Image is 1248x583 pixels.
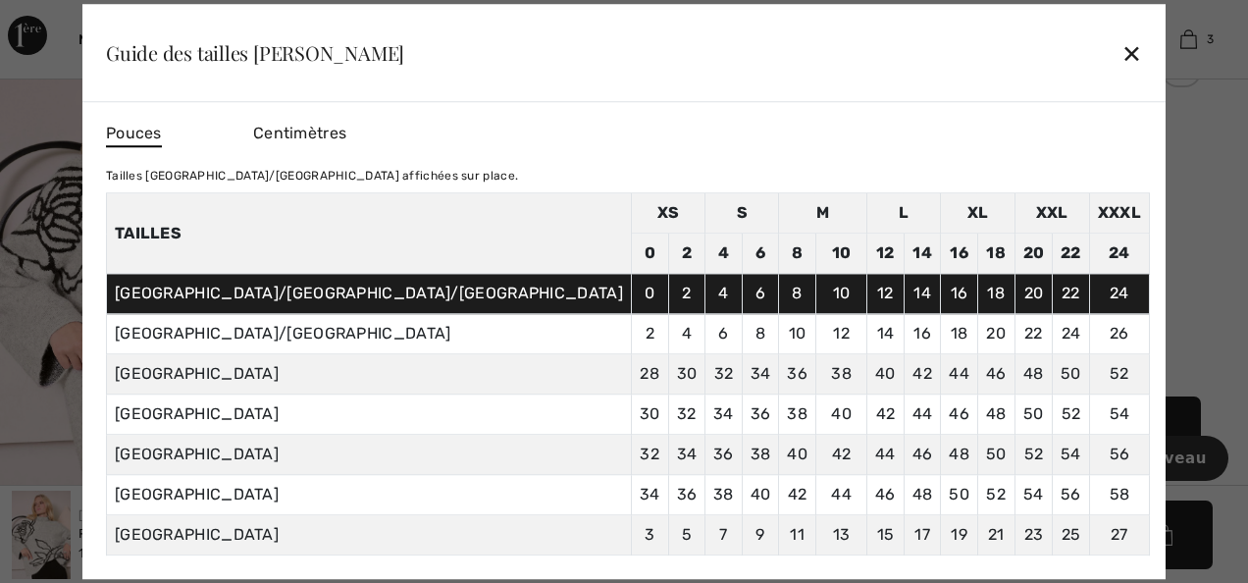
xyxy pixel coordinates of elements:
[668,234,705,274] td: 2
[977,395,1014,435] td: 48
[742,515,779,556] td: 9
[1089,435,1149,475] td: 56
[1053,515,1090,556] td: 25
[106,167,1150,185] div: Tailles [GEOGRAPHIC_DATA]/[GEOGRAPHIC_DATA] affichées sur place.
[1089,193,1149,234] td: XXXL
[1089,354,1149,395] td: 52
[904,274,941,314] td: 14
[705,354,743,395] td: 32
[631,274,668,314] td: 0
[1014,274,1053,314] td: 20
[904,435,941,475] td: 46
[779,435,816,475] td: 40
[867,475,905,515] td: 46
[941,515,978,556] td: 19
[941,193,1014,234] td: XL
[742,435,779,475] td: 38
[742,234,779,274] td: 6
[977,354,1014,395] td: 46
[1121,32,1142,74] div: ✕
[1014,354,1053,395] td: 48
[668,354,705,395] td: 30
[779,395,816,435] td: 38
[941,395,978,435] td: 46
[779,193,867,234] td: M
[941,354,978,395] td: 44
[106,395,631,435] td: [GEOGRAPHIC_DATA]
[815,234,866,274] td: 10
[904,515,941,556] td: 17
[867,395,905,435] td: 42
[631,515,668,556] td: 3
[867,274,905,314] td: 12
[815,395,866,435] td: 40
[742,475,779,515] td: 40
[904,234,941,274] td: 14
[631,314,668,354] td: 2
[1089,395,1149,435] td: 54
[779,475,816,515] td: 42
[941,234,978,274] td: 16
[779,234,816,274] td: 8
[106,435,631,475] td: [GEOGRAPHIC_DATA]
[779,515,816,556] td: 11
[867,515,905,556] td: 15
[779,354,816,395] td: 36
[904,354,941,395] td: 42
[1014,193,1089,234] td: XXL
[668,314,705,354] td: 4
[106,354,631,395] td: [GEOGRAPHIC_DATA]
[977,314,1014,354] td: 20
[705,234,743,274] td: 4
[631,475,668,515] td: 34
[867,314,905,354] td: 14
[705,274,743,314] td: 4
[779,314,816,354] td: 10
[742,314,779,354] td: 8
[668,395,705,435] td: 32
[631,395,668,435] td: 30
[106,314,631,354] td: [GEOGRAPHIC_DATA]/[GEOGRAPHIC_DATA]
[815,475,866,515] td: 44
[705,395,743,435] td: 34
[867,435,905,475] td: 44
[815,354,866,395] td: 38
[815,314,866,354] td: 12
[1053,234,1090,274] td: 22
[941,475,978,515] td: 50
[941,274,978,314] td: 16
[815,515,866,556] td: 13
[106,43,404,63] div: Guide des tailles [PERSON_NAME]
[668,435,705,475] td: 34
[1014,314,1053,354] td: 22
[941,314,978,354] td: 18
[1053,314,1090,354] td: 24
[705,314,743,354] td: 6
[1089,234,1149,274] td: 24
[1014,435,1053,475] td: 52
[867,193,941,234] td: L
[106,122,162,147] span: Pouces
[742,274,779,314] td: 6
[742,395,779,435] td: 36
[705,515,743,556] td: 7
[977,475,1014,515] td: 52
[1014,515,1053,556] td: 23
[705,193,779,234] td: S
[705,435,743,475] td: 36
[705,475,743,515] td: 38
[1053,435,1090,475] td: 54
[1053,395,1090,435] td: 52
[815,274,866,314] td: 10
[1089,515,1149,556] td: 27
[977,234,1014,274] td: 18
[1014,234,1053,274] td: 20
[106,274,631,314] td: [GEOGRAPHIC_DATA]/[GEOGRAPHIC_DATA]/[GEOGRAPHIC_DATA]
[1089,314,1149,354] td: 26
[106,515,631,556] td: [GEOGRAPHIC_DATA]
[253,124,346,142] span: Centimètres
[631,354,668,395] td: 28
[1014,395,1053,435] td: 50
[1089,475,1149,515] td: 58
[904,314,941,354] td: 16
